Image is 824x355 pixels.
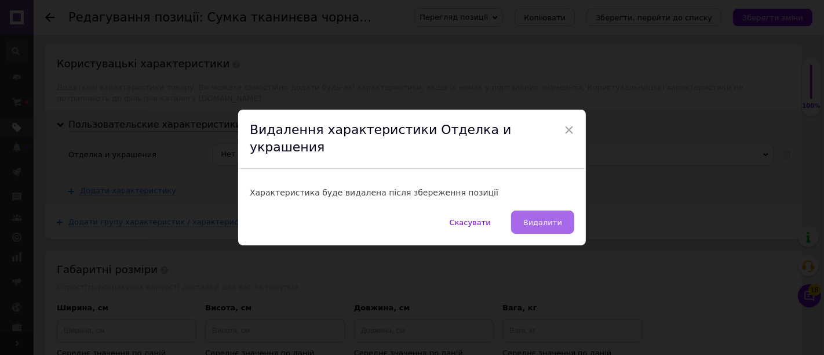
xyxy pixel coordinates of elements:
div: Видалення характеристики Отделка и украшения [238,110,586,169]
div: Характеристика буде видалена після збереження позиції [250,186,574,199]
span: × [564,120,574,140]
button: Скасувати [437,211,503,234]
span: Видалити [523,218,562,227]
button: Видалити [511,211,574,234]
span: Скасувати [450,218,491,227]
